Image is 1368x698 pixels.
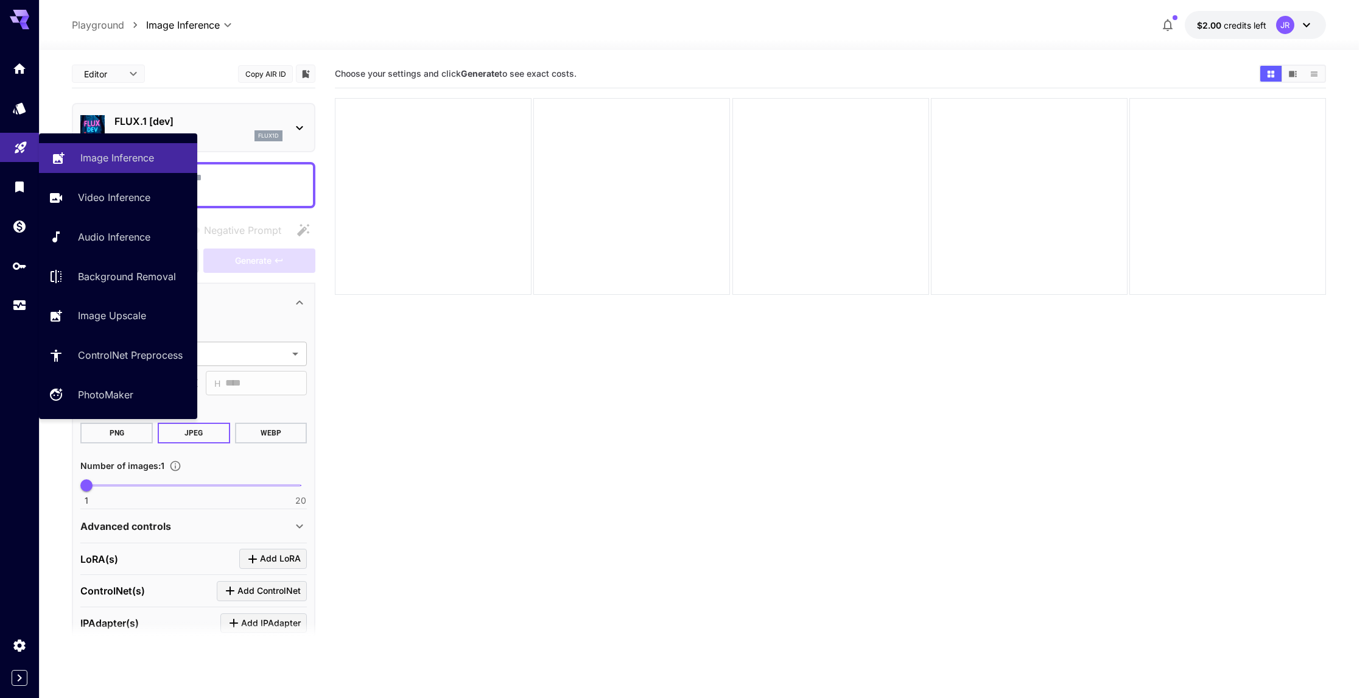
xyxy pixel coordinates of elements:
[80,519,171,534] p: Advanced controls
[241,616,301,631] span: Add IPAdapter
[1224,20,1266,30] span: credits left
[84,68,122,80] span: Editor
[72,18,124,32] p: Playground
[78,387,133,402] p: PhotoMaker
[12,638,27,653] div: Settings
[295,495,306,507] span: 20
[12,179,27,194] div: Library
[204,223,281,238] span: Negative Prompt
[12,258,27,273] div: API Keys
[237,583,301,599] span: Add ControlNet
[220,613,307,633] button: Click to add IPAdapter
[78,308,146,323] p: Image Upscale
[80,460,164,471] span: Number of images : 1
[80,616,139,630] p: IPAdapter(s)
[78,269,176,284] p: Background Removal
[39,261,197,291] a: Background Removal
[39,340,197,370] a: ControlNet Preprocess
[146,18,220,32] span: Image Inference
[80,583,145,598] p: ControlNet(s)
[78,190,150,205] p: Video Inference
[12,298,27,313] div: Usage
[214,376,220,390] span: H
[39,222,197,252] a: Audio Inference
[85,495,88,507] span: 1
[1197,19,1266,32] div: $1.9955
[39,380,197,410] a: PhotoMaker
[39,301,197,331] a: Image Upscale
[235,423,307,443] button: WEBP
[180,222,291,238] span: Negative prompts are not compatible with the selected model.
[12,100,27,116] div: Models
[260,551,301,566] span: Add LoRA
[1185,11,1326,39] button: $1.9955
[239,549,307,569] button: Click to add LoRA
[158,423,230,443] button: JPEG
[12,219,27,234] div: Wallet
[39,143,197,173] a: Image Inference
[1260,66,1282,82] button: Show media in grid view
[12,670,27,686] button: Expand sidebar
[80,423,153,443] button: PNG
[335,68,577,79] span: Choose your settings and click to see exact costs.
[12,61,27,76] div: Home
[80,552,118,566] p: LoRA(s)
[80,150,154,165] p: Image Inference
[300,66,311,81] button: Add to library
[78,230,150,244] p: Audio Inference
[78,348,183,362] p: ControlNet Preprocess
[1303,66,1325,82] button: Show media in list view
[1282,66,1303,82] button: Show media in video view
[164,460,186,472] button: Specify how many images to generate in a single request. Each image generation will be charged se...
[238,65,293,83] button: Copy AIR ID
[114,114,282,129] p: FLUX.1 [dev]
[461,68,499,79] b: Generate
[1197,20,1224,30] span: $2.00
[13,136,28,151] div: Playground
[1259,65,1326,83] div: Show media in grid viewShow media in video viewShow media in list view
[72,18,146,32] nav: breadcrumb
[39,183,197,213] a: Video Inference
[217,581,307,601] button: Click to add ControlNet
[1276,16,1294,34] div: JR
[258,132,279,140] p: flux1d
